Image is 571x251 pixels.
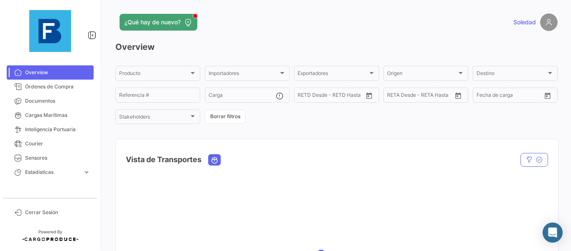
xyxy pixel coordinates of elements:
a: Inteligencia Portuaria [7,122,94,137]
h3: Overview [115,41,558,53]
span: Origen [387,72,457,78]
input: Desde [298,93,313,99]
span: Destino [477,72,546,78]
input: Hasta [408,93,439,99]
input: Desde [477,93,492,99]
span: Órdenes de Compra [25,83,90,91]
button: ¿Qué hay de nuevo? [120,14,197,31]
button: Borrar filtros [205,110,246,124]
input: Desde [387,93,402,99]
a: Cargas Marítimas [7,108,94,122]
span: Documentos [25,97,90,105]
span: Inteligencia Portuaria [25,126,90,133]
span: Stakeholders [119,115,189,121]
button: Open calendar [452,89,464,102]
span: ¿Qué hay de nuevo? [125,18,181,26]
button: Open calendar [541,89,554,102]
a: Órdenes de Compra [7,80,94,94]
span: Exportadores [298,72,367,78]
span: expand_more [83,168,90,176]
button: Open calendar [363,89,375,102]
span: Estadísticas [25,168,79,176]
input: Hasta [319,93,349,99]
span: Soledad [513,18,536,26]
span: Cerrar Sesión [25,209,90,216]
a: Sensores [7,151,94,165]
span: Overview [25,69,90,76]
div: Abrir Intercom Messenger [543,223,563,243]
span: Cargas Marítimas [25,111,90,119]
input: Hasta [497,93,528,99]
span: Producto [119,72,189,78]
a: Overview [7,65,94,80]
img: placeholder-user.png [540,13,558,31]
span: Courier [25,140,90,147]
span: Importadores [209,72,278,78]
button: Ocean [209,155,220,165]
img: 12429640-9da8-4fa2-92c4-ea5716e443d2.jpg [29,10,71,52]
h4: Vista de Transportes [126,154,201,166]
a: Courier [7,137,94,151]
span: Sensores [25,154,90,162]
a: Documentos [7,94,94,108]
